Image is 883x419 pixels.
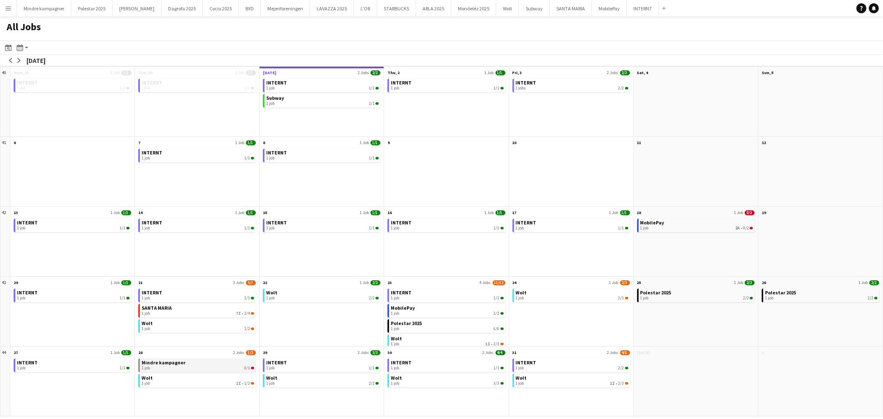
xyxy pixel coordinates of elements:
[26,56,46,65] div: [DATE]
[516,219,628,231] a: INTERNT1 job1/1
[111,350,120,355] span: 1 Job
[161,0,203,17] button: Dagrofa 2025
[625,382,628,385] span: 2/3
[142,219,162,226] span: INTERNT
[263,210,267,215] span: 15
[391,375,402,381] span: Wolt
[387,70,399,75] span: Thu, 2
[266,289,277,296] span: Wolt
[607,70,618,75] span: 2 Jobs
[266,149,379,161] a: INTERNT1 job1/1
[266,381,274,386] span: 1 job
[121,280,131,285] span: 1/1
[493,280,505,285] span: 11/12
[375,157,379,159] span: 1/1
[246,350,256,355] span: 1/3
[266,149,287,156] span: INTERNT
[592,0,627,17] button: MobilePay
[637,280,641,285] span: 25
[391,359,411,366] span: INTERNT
[483,350,494,355] span: 2 Jobs
[266,359,287,366] span: INTERNT
[263,350,267,355] span: 29
[142,86,150,91] span: 1 job
[0,347,10,417] div: 44
[494,86,500,91] span: 1/1
[391,296,399,301] span: 1 job
[762,210,766,215] span: 19
[391,320,422,326] span: Polestar 2025
[235,70,244,75] span: 1 Job
[637,350,650,355] span: [DATE]
[369,381,375,386] span: 2/2
[266,226,274,231] span: 1 job
[618,86,624,91] span: 2/2
[451,0,496,17] button: Mondeléz 2025
[266,94,379,106] a: Subway1 job1/1
[735,226,740,231] span: 2A
[71,0,113,17] button: Polestar 2025
[765,296,773,301] span: 1 job
[142,79,162,86] span: INTERNT
[550,0,592,17] button: SANTA MARIA
[251,327,254,330] span: 1/2
[244,366,250,371] span: 0/1
[391,335,503,347] a: Wolt1 job1I•2/3
[627,0,659,17] button: INTERNT
[859,280,868,285] span: 1 Job
[625,297,628,299] span: 2/3
[111,210,120,215] span: 1 Job
[391,79,503,91] a: INTERNT1 job1/1
[516,289,628,301] a: Wolt1 job2/3
[17,226,25,231] span: 1 job
[620,70,630,75] span: 2/2
[246,140,256,145] span: 1/1
[416,0,451,17] button: ARLA 2025
[734,210,743,215] span: 1 Job
[142,359,254,371] a: Mindre kampagner1 job0/1
[246,70,256,75] span: 1/1
[745,210,755,215] span: 0/2
[203,0,239,17] button: Cocio 2025
[391,342,399,347] span: 1 job
[516,375,527,381] span: Wolt
[516,226,524,231] span: 1 job
[387,140,390,145] span: 9
[120,226,125,231] span: 1/1
[496,0,519,17] button: Wolt
[142,305,172,311] span: SANTA MARIA
[371,280,380,285] span: 2/2
[369,101,375,106] span: 1/1
[121,70,131,75] span: 1/1
[142,219,254,231] a: INTERNT1 job1/1
[360,210,369,215] span: 1 Job
[494,296,500,301] span: 1/1
[375,367,379,369] span: 1/1
[17,219,38,226] span: INTERNT
[391,305,415,311] span: MobilePay
[494,366,500,371] span: 1/1
[371,350,380,355] span: 3/3
[266,219,287,226] span: INTERNT
[358,350,369,355] span: 2 Jobs
[494,381,500,386] span: 3/3
[640,289,753,301] a: Polestar 20251 job2/2
[142,289,162,296] span: INTERNT
[244,311,250,316] span: 3/4
[244,296,250,301] span: 1/1
[743,296,749,301] span: 2/2
[620,210,630,215] span: 1/1
[266,156,274,161] span: 1 job
[512,70,522,75] span: Fri, 3
[14,140,16,145] span: 6
[266,101,274,106] span: 1 job
[512,280,517,285] span: 24
[111,70,120,75] span: 1 Job
[142,319,254,331] a: Wolt1 job1/2
[625,87,628,89] span: 2/2
[120,296,125,301] span: 1/1
[266,296,274,301] span: 1 job
[120,366,125,371] span: 1/1
[496,350,505,355] span: 4/4
[516,366,524,371] span: 1 job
